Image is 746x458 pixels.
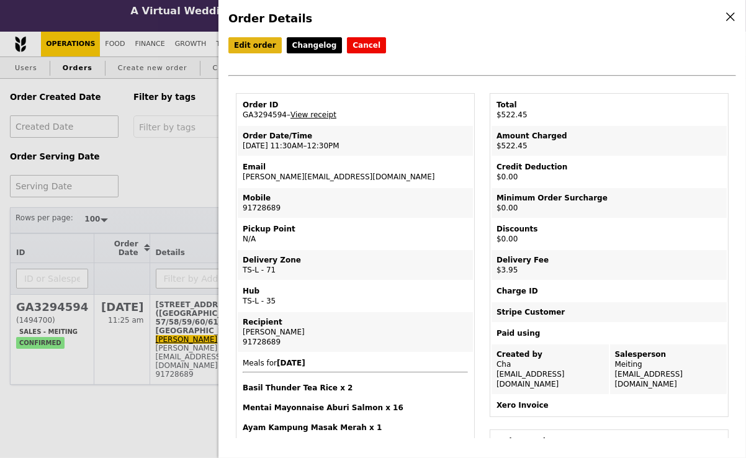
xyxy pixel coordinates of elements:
div: Delivery Zone [243,255,468,265]
div: Order Database ID [497,436,722,446]
td: $0.00 [492,157,727,187]
div: Recipient [243,317,468,327]
td: Meiting [EMAIL_ADDRESS][DOMAIN_NAME] [610,344,727,394]
div: Charge ID [497,286,722,296]
div: Order Date/Time [243,131,468,141]
div: Mobile [243,193,468,203]
td: $0.00 [492,188,727,218]
div: Credit Deduction [497,162,722,172]
div: Total [497,100,722,110]
a: View receipt [290,110,336,119]
td: $3.95 [492,250,727,280]
div: Salesperson [615,349,722,359]
b: [DATE] [277,359,305,367]
td: [DATE] 11:30AM–12:30PM [238,126,473,156]
div: Xero Invoice [497,400,722,410]
div: Created by [497,349,604,359]
td: $0.00 [492,219,727,249]
div: Amount Charged [497,131,722,141]
div: Minimum Order Surcharge [497,193,722,203]
div: Email [243,162,468,172]
span: Order Details [228,12,312,25]
div: Hub [243,286,468,296]
div: 91728689 [243,337,468,347]
a: Changelog [287,37,343,53]
div: Stripe Customer [497,307,722,317]
td: N/A [238,219,473,249]
td: TS-L - 35 [238,281,473,311]
div: Discounts [497,224,722,234]
td: Cha [EMAIL_ADDRESS][DOMAIN_NAME] [492,344,609,394]
h4: Mentai Mayonnaise Aburi Salmon x 16 [243,403,468,413]
button: Cancel [347,37,386,53]
div: Delivery Fee [497,255,722,265]
h4: Ayam Kampung Masak Merah x 1 [243,423,468,433]
td: $522.45 [492,126,727,156]
td: 91728689 [238,188,473,218]
td: [PERSON_NAME][EMAIL_ADDRESS][DOMAIN_NAME] [238,157,473,187]
a: Edit order [228,37,282,53]
span: – [287,110,290,119]
div: [PERSON_NAME] [243,327,468,337]
div: Paid using [497,328,722,338]
div: Pickup Point [243,224,468,234]
div: Order ID [243,100,468,110]
td: TS-L - 71 [238,250,473,280]
td: GA3294594 [238,95,473,125]
td: $522.45 [492,95,727,125]
span: Meals for [243,359,468,452]
h4: Basil Thunder Tea Rice x 2 [243,383,468,393]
